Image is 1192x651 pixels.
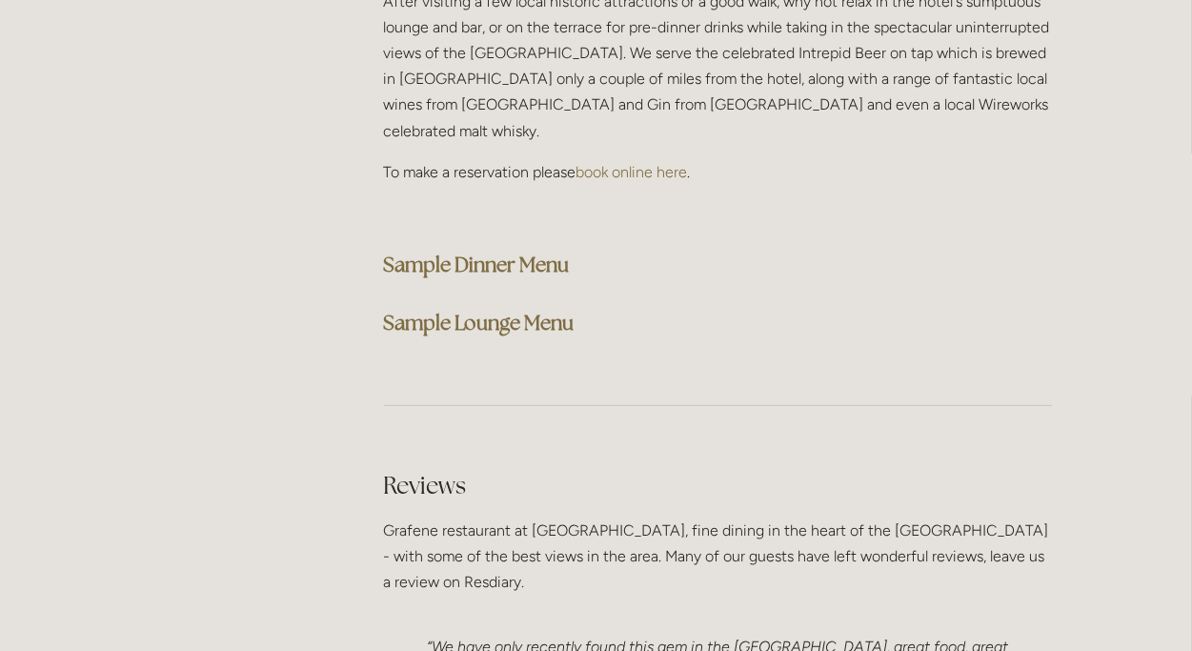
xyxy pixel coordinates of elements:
a: Sample Lounge Menu [384,310,575,336]
a: Sample Dinner Menu [384,252,570,277]
p: Grafene restaurant at [GEOGRAPHIC_DATA], fine dining in the heart of the [GEOGRAPHIC_DATA] - with... [384,518,1052,596]
p: To make a reservation please . [384,159,1052,185]
a: book online here [576,163,688,181]
h2: Reviews [384,469,1052,502]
